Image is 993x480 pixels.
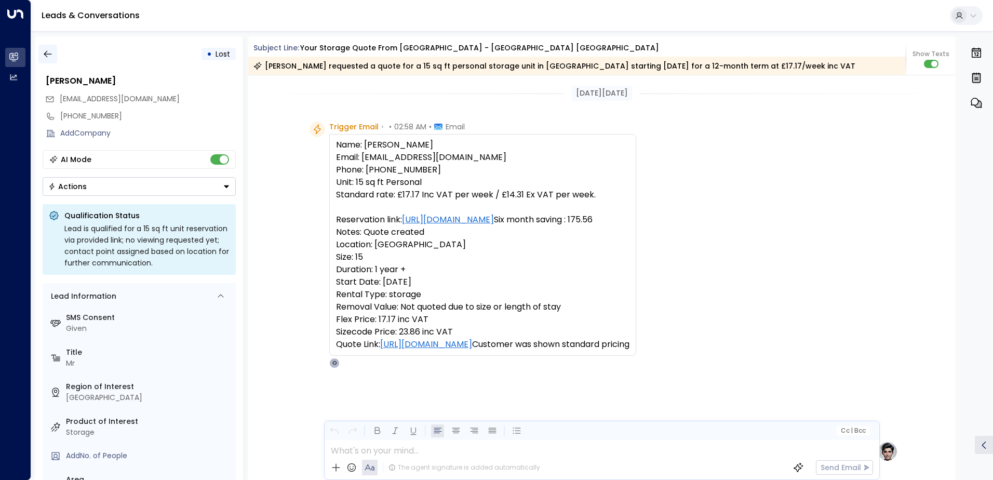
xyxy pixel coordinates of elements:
div: Given [66,323,232,334]
div: [GEOGRAPHIC_DATA] [66,392,232,403]
label: Region of Interest [66,381,232,392]
div: AddCompany [60,128,236,139]
span: | [851,427,853,434]
button: Undo [328,424,341,437]
div: Lead Information [47,291,116,302]
button: Cc|Bcc [836,426,869,436]
span: 02:58 AM [394,122,426,132]
img: profile-logo.png [877,441,898,462]
div: O [329,358,340,368]
label: SMS Consent [66,312,232,323]
span: Lost [216,49,230,59]
span: Show Texts [913,49,949,59]
span: [EMAIL_ADDRESS][DOMAIN_NAME] [60,94,180,104]
button: Actions [43,177,236,196]
div: Your storage quote from [GEOGRAPHIC_DATA] - [GEOGRAPHIC_DATA] [GEOGRAPHIC_DATA] [300,43,659,54]
div: [DATE][DATE] [572,86,632,101]
p: Qualification Status [64,210,230,221]
pre: Name: [PERSON_NAME] Email: [EMAIL_ADDRESS][DOMAIN_NAME] Phone: [PHONE_NUMBER] Unit: 15 sq ft Pers... [336,139,629,351]
button: Redo [346,424,359,437]
label: Product of Interest [66,416,232,427]
div: • [207,45,212,63]
div: The agent signature is added automatically [388,463,540,472]
span: Cc Bcc [840,427,865,434]
a: [URL][DOMAIN_NAME] [402,214,494,226]
div: AI Mode [61,154,91,165]
a: [URL][DOMAIN_NAME] [380,338,472,351]
div: Mr [66,358,232,369]
div: Button group with a nested menu [43,177,236,196]
div: [PHONE_NUMBER] [60,111,236,122]
div: [PERSON_NAME] requested a quote for a 15 sq ft personal storage unit in [GEOGRAPHIC_DATA] startin... [253,61,855,71]
span: • [381,122,384,132]
div: AddNo. of People [66,450,232,461]
div: Lead is qualified for a 15 sq ft unit reservation via provided link; no viewing requested yet; co... [64,223,230,269]
div: [PERSON_NAME] [46,75,236,87]
label: Title [66,347,232,358]
span: Subject Line: [253,43,299,53]
span: • [389,122,392,132]
span: • [429,122,432,132]
span: Email [446,122,465,132]
span: treets773@gmail.com [60,94,180,104]
span: Trigger Email [329,122,379,132]
a: Leads & Conversations [42,9,140,21]
div: Storage [66,427,232,438]
div: Actions [48,182,87,191]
